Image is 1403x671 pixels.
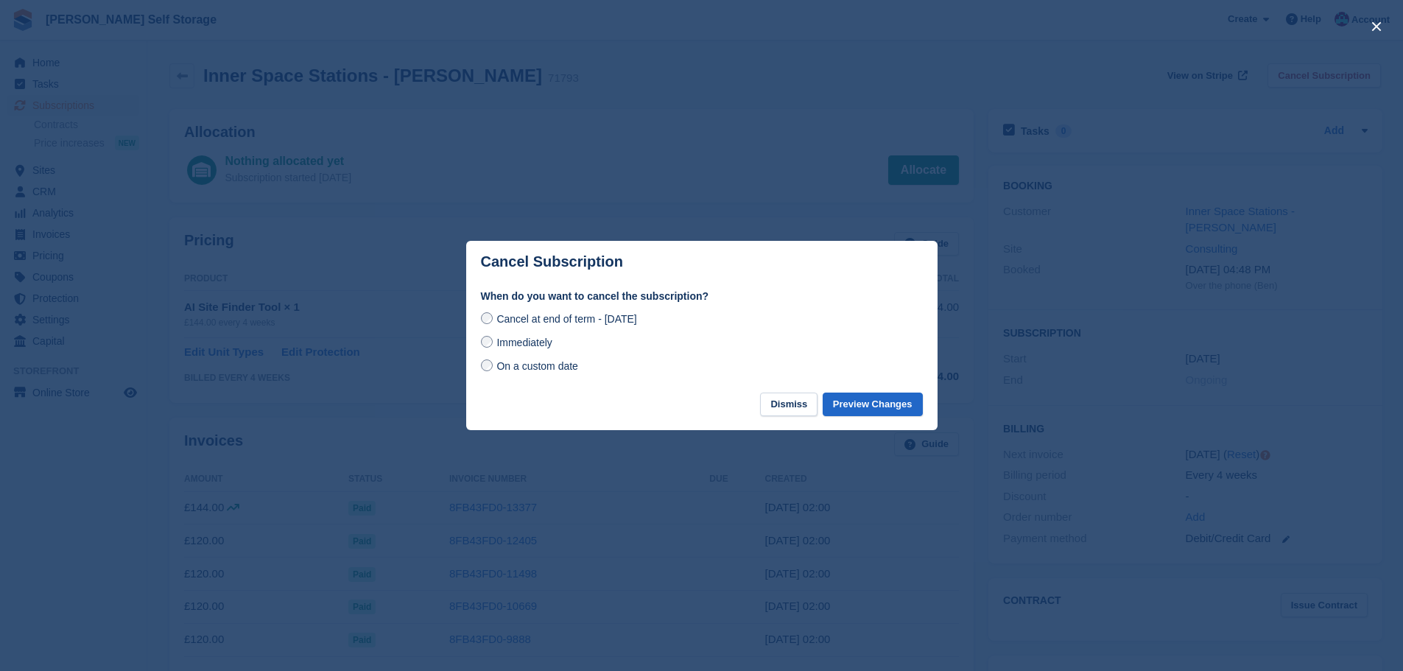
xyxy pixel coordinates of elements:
button: Dismiss [760,393,817,417]
input: On a custom date [481,359,493,371]
button: close [1365,15,1388,38]
span: Cancel at end of term - [DATE] [496,313,636,325]
label: When do you want to cancel the subscription? [481,289,923,304]
span: Immediately [496,337,552,348]
p: Cancel Subscription [481,253,623,270]
input: Immediately [481,336,493,348]
button: Preview Changes [823,393,923,417]
span: On a custom date [496,360,578,372]
input: Cancel at end of term - [DATE] [481,312,493,324]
